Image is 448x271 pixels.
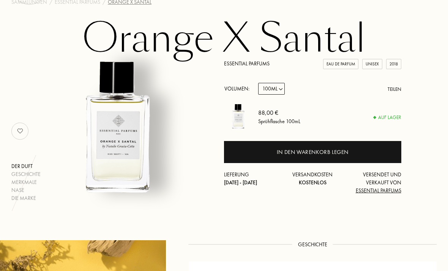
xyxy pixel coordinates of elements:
img: no_like_p.png [13,124,28,139]
span: [DATE] - [DATE] [224,179,257,186]
div: Nase [11,186,41,194]
h1: Orange X Santal [34,18,414,60]
div: Der Duft [11,162,41,170]
div: 88,00 € [258,108,300,117]
span: Essential Parfums [356,187,401,194]
img: Orange X Santal Essential Parfums [43,52,193,202]
div: In den Warenkorb legen [277,148,349,157]
div: Geschichte [11,170,41,178]
div: Sprühflasche 100mL [258,117,300,125]
div: Volumen: [224,83,254,95]
div: Merkmale [11,178,41,186]
div: Auf Lager [374,114,401,121]
div: Eau de Parfum [323,59,358,69]
a: Essential Parfums [224,60,270,67]
img: Orange X Santal Essential Parfums [224,102,252,131]
div: Teilen [388,86,401,93]
span: Kostenlos [299,179,327,186]
div: Versendet und verkauft von [342,171,401,195]
div: Versandkosten [283,171,342,187]
div: 2018 [386,59,401,69]
div: Die Marke [11,194,41,202]
div: Lieferung [224,171,283,187]
div: Unisex [362,59,382,69]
